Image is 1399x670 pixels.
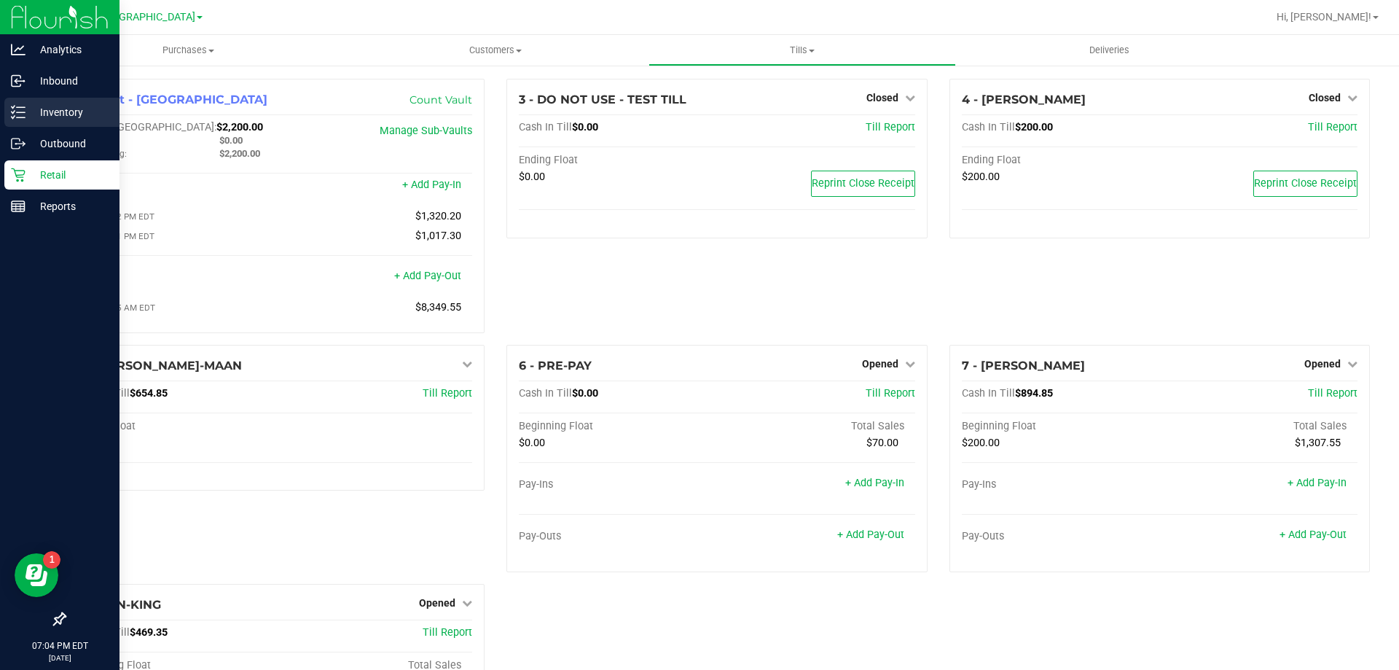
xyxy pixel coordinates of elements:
span: 5 - [PERSON_NAME]-MAAN [77,359,242,373]
div: Ending Float [519,154,717,167]
div: Pay-Ins [519,478,717,491]
span: Opened [1304,358,1341,370]
a: Till Report [1308,121,1357,133]
p: [DATE] [7,653,113,663]
p: Inbound [26,72,113,90]
span: Deliveries [1070,44,1149,57]
a: + Add Pay-Out [1280,529,1347,541]
a: + Add Pay-In [845,477,904,489]
a: Manage Sub-Vaults [380,125,472,137]
span: Reprint Close Receipt [1254,177,1357,190]
a: + Add Pay-In [1288,477,1347,489]
span: $1,307.55 [1295,437,1341,449]
div: Beginning Float [519,420,717,433]
inline-svg: Inbound [11,74,26,88]
p: 07:04 PM EDT [7,639,113,653]
span: 3 - DO NOT USE - TEST TILL [519,93,686,106]
span: Customers [342,44,648,57]
span: $1,017.30 [415,230,461,242]
span: Purchases [35,44,342,57]
span: $0.00 [572,387,598,400]
span: $200.00 [1015,121,1053,133]
span: Cash In [GEOGRAPHIC_DATA]: [77,121,216,133]
span: $2,200.00 [219,148,260,159]
span: [GEOGRAPHIC_DATA] [95,11,195,23]
span: Opened [862,358,898,370]
span: Cash In Till [519,387,572,400]
span: $200.00 [962,437,1000,449]
span: $2,200.00 [216,121,263,133]
button: Reprint Close Receipt [811,171,915,197]
span: Cash In Till [962,121,1015,133]
div: Total Sales [1159,420,1357,433]
a: Count Vault [409,93,472,106]
p: Inventory [26,104,113,121]
span: Cash In Till [962,387,1015,400]
div: Pay-Ins [962,478,1160,491]
div: Ending Float [962,154,1160,167]
span: $8,349.55 [415,301,461,313]
span: $0.00 [519,171,545,183]
span: Closed [866,92,898,104]
a: + Add Pay-Out [394,270,461,282]
p: Outbound [26,135,113,152]
span: 4 - [PERSON_NAME] [962,93,1086,106]
span: $70.00 [866,437,898,449]
a: Purchases [35,35,342,66]
span: $1,320.20 [415,210,461,222]
a: + Add Pay-Out [837,529,904,541]
span: $0.00 [572,121,598,133]
a: Till Report [866,121,915,133]
iframe: Resource center [15,553,58,597]
div: Pay-Outs [77,271,275,284]
inline-svg: Retail [11,168,26,182]
span: $894.85 [1015,387,1053,400]
span: Opened [419,597,455,609]
div: Ending Float [77,420,275,433]
span: Reprint Close Receipt [812,177,914,190]
inline-svg: Inventory [11,105,26,120]
div: Total Sales [717,420,915,433]
inline-svg: Reports [11,199,26,214]
div: Pay-Outs [962,530,1160,543]
a: + Add Pay-In [402,179,461,191]
span: 6 - PRE-PAY [519,359,592,373]
span: 1 - Vault - [GEOGRAPHIC_DATA] [77,93,267,106]
span: $0.00 [219,135,243,146]
div: Beginning Float [962,420,1160,433]
inline-svg: Outbound [11,136,26,151]
span: 7 - [PERSON_NAME] [962,359,1085,373]
p: Reports [26,198,113,215]
a: Customers [342,35,648,66]
iframe: Resource center unread badge [43,551,60,569]
span: Closed [1309,92,1341,104]
a: Till Report [423,387,472,400]
a: Tills [648,35,955,66]
span: Tills [649,44,955,57]
button: Reprint Close Receipt [1253,171,1357,197]
a: Deliveries [956,35,1263,66]
span: $469.35 [130,626,168,639]
span: Cash In Till [519,121,572,133]
inline-svg: Analytics [11,42,26,57]
p: Analytics [26,41,113,58]
p: Retail [26,166,113,184]
span: $200.00 [962,171,1000,183]
span: Hi, [PERSON_NAME]! [1277,11,1371,23]
a: Till Report [423,626,472,639]
div: Pay-Ins [77,180,275,193]
a: Till Report [1308,387,1357,400]
div: Pay-Outs [519,530,717,543]
span: $654.85 [130,387,168,400]
a: Till Report [866,387,915,400]
span: $0.00 [519,437,545,449]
